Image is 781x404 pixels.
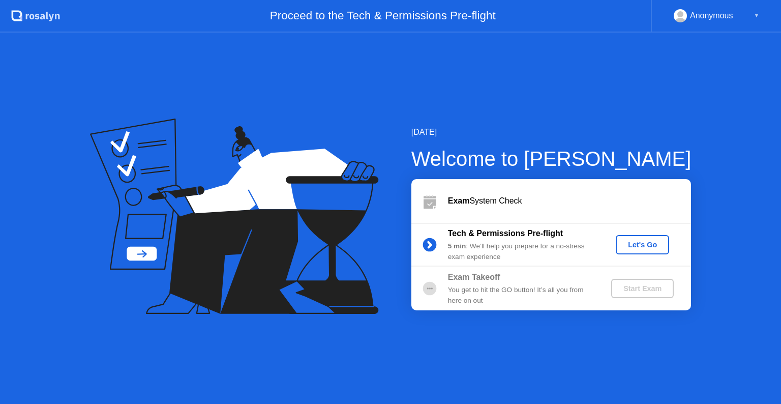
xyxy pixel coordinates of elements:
div: : We’ll help you prepare for a no-stress exam experience [448,241,594,262]
div: Welcome to [PERSON_NAME] [411,143,692,174]
b: Exam [448,196,470,205]
div: [DATE] [411,126,692,138]
div: System Check [448,195,691,207]
button: Let's Go [616,235,669,254]
div: You get to hit the GO button! It’s all you from here on out [448,285,594,306]
div: ▼ [754,9,759,22]
div: Let's Go [620,241,665,249]
b: Exam Takeoff [448,273,500,281]
div: Anonymous [690,9,733,22]
b: Tech & Permissions Pre-flight [448,229,563,238]
button: Start Exam [611,279,674,298]
div: Start Exam [615,284,670,293]
b: 5 min [448,242,466,250]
